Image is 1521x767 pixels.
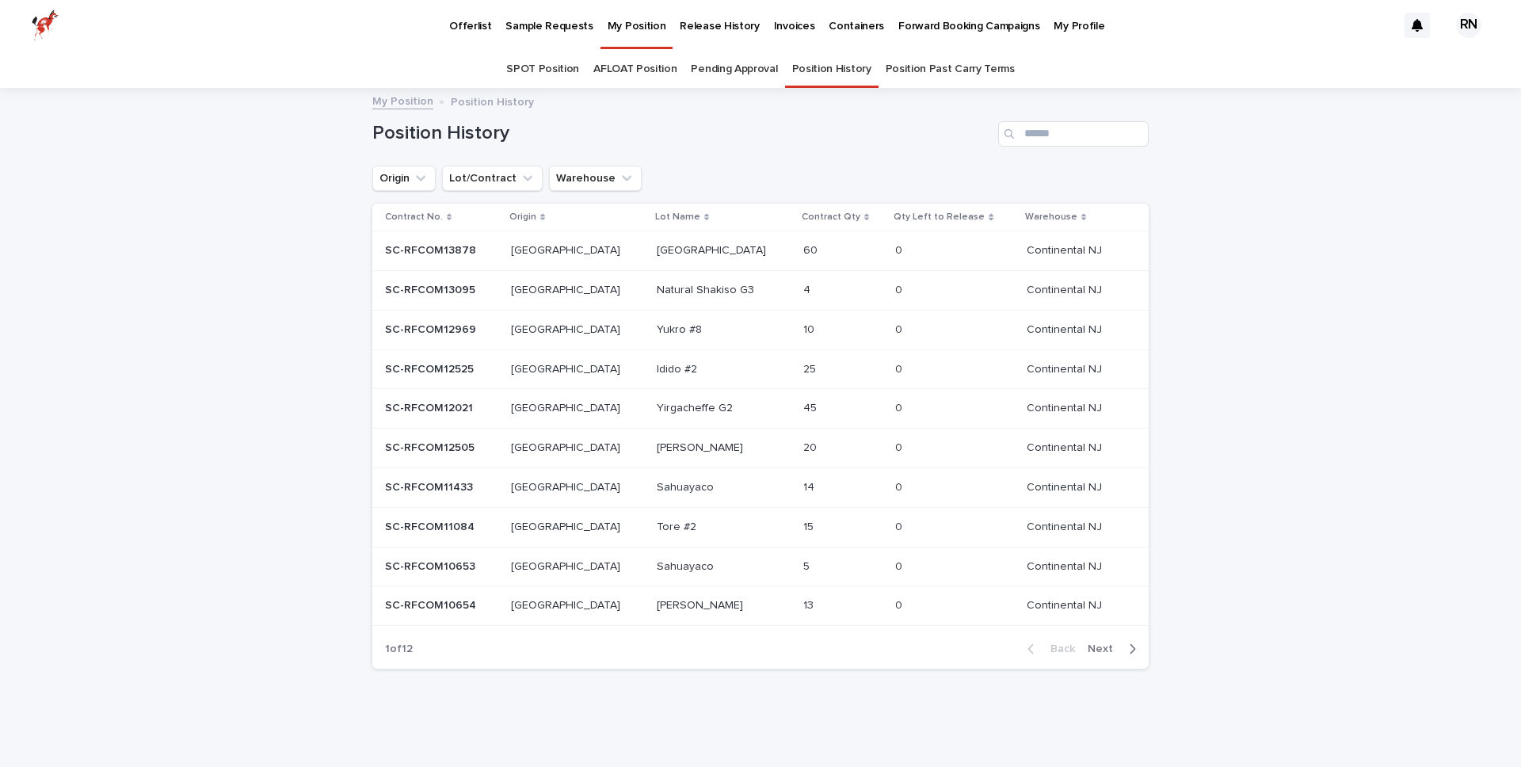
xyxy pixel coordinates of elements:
img: zttTXibQQrCfv9chImQE [32,10,59,41]
p: Continental NJ [1027,320,1105,337]
p: Continental NJ [1027,557,1105,574]
p: 1 of 12 [372,630,425,669]
tr: SC-RFCOM12505SC-RFCOM12505 [GEOGRAPHIC_DATA][GEOGRAPHIC_DATA] [PERSON_NAME][PERSON_NAME] 2020 00 ... [372,429,1149,468]
p: 25 [803,360,819,376]
p: Tore #2 [657,517,700,534]
p: [GEOGRAPHIC_DATA] [511,596,623,612]
p: Yirgacheffe G2 [657,399,736,415]
p: [GEOGRAPHIC_DATA] [511,280,623,297]
p: SC-RFCOM12021 [385,399,476,415]
p: 0 [895,320,905,337]
p: SC-RFCOM13095 [385,280,478,297]
p: SC-RFCOM11084 [385,517,478,534]
p: SC-RFCOM13878 [385,241,479,258]
tr: SC-RFCOM12525SC-RFCOM12525 [GEOGRAPHIC_DATA][GEOGRAPHIC_DATA] Idido #2Idido #2 2525 00 Continenta... [372,349,1149,389]
p: SC-RFCOM12505 [385,438,478,455]
p: Contract No. [385,208,443,226]
p: Continental NJ [1027,596,1105,612]
p: SC-RFCOM12969 [385,320,479,337]
p: 5 [803,557,813,574]
p: Sahuayaco [657,557,717,574]
p: 0 [895,399,905,415]
p: Idido #2 [657,360,700,376]
p: SC-RFCOM12525 [385,360,477,376]
button: Back [1015,642,1081,656]
p: Contract Qty [802,208,860,226]
tr: SC-RFCOM13095SC-RFCOM13095 [GEOGRAPHIC_DATA][GEOGRAPHIC_DATA] Natural Shakiso G3Natural Shakiso G... [372,270,1149,310]
p: [GEOGRAPHIC_DATA] [511,517,623,534]
p: SC-RFCOM10653 [385,557,478,574]
a: Position Past Carry Terms [886,51,1015,88]
p: 0 [895,517,905,534]
p: [GEOGRAPHIC_DATA] [657,241,769,258]
tr: SC-RFCOM11433SC-RFCOM11433 [GEOGRAPHIC_DATA][GEOGRAPHIC_DATA] SahuayacoSahuayaco 1414 00 Continen... [372,467,1149,507]
p: 60 [803,241,821,258]
a: My Position [372,91,433,109]
p: Origin [509,208,536,226]
tr: SC-RFCOM11084SC-RFCOM11084 [GEOGRAPHIC_DATA][GEOGRAPHIC_DATA] Tore #2Tore #2 1515 00 Continental ... [372,507,1149,547]
p: Warehouse [1025,208,1077,226]
tr: SC-RFCOM12969SC-RFCOM12969 [GEOGRAPHIC_DATA][GEOGRAPHIC_DATA] Yukro #8Yukro #8 1010 00 Continenta... [372,310,1149,349]
p: 0 [895,596,905,612]
p: 15 [803,517,817,534]
tr: SC-RFCOM10653SC-RFCOM10653 [GEOGRAPHIC_DATA][GEOGRAPHIC_DATA] SahuayacoSahuayaco 55 00 Continenta... [372,547,1149,586]
p: 0 [895,241,905,258]
p: SC-RFCOM10654 [385,596,479,612]
p: Qty Left to Release [894,208,985,226]
p: Natural Shakiso G3 [657,280,757,297]
p: Continental NJ [1027,360,1105,376]
p: 0 [895,280,905,297]
button: Next [1081,642,1149,656]
p: [GEOGRAPHIC_DATA] [511,557,623,574]
tr: SC-RFCOM12021SC-RFCOM12021 [GEOGRAPHIC_DATA][GEOGRAPHIC_DATA] Yirgacheffe G2Yirgacheffe G2 4545 0... [372,389,1149,429]
p: Continental NJ [1027,478,1105,494]
p: [PERSON_NAME] [657,596,746,612]
button: Lot/Contract [442,166,543,191]
a: Position History [792,51,871,88]
p: 0 [895,360,905,376]
p: Continental NJ [1027,399,1105,415]
p: Yukro #8 [657,320,705,337]
p: Position History [451,92,534,109]
p: SC-RFCOM11433 [385,478,476,494]
p: [GEOGRAPHIC_DATA] [511,438,623,455]
p: [PERSON_NAME] [657,438,746,455]
a: AFLOAT Position [593,51,677,88]
div: RN [1456,13,1481,38]
a: SPOT Position [506,51,579,88]
p: 13 [803,596,817,612]
a: Pending Approval [691,51,777,88]
p: 0 [895,438,905,455]
p: [GEOGRAPHIC_DATA] [511,241,623,258]
p: [GEOGRAPHIC_DATA] [511,478,623,494]
p: 45 [803,399,820,415]
button: Warehouse [549,166,642,191]
p: [GEOGRAPHIC_DATA] [511,399,623,415]
p: Continental NJ [1027,517,1105,534]
p: 0 [895,478,905,494]
h1: Position History [372,122,992,145]
p: Continental NJ [1027,438,1105,455]
p: Continental NJ [1027,280,1105,297]
tr: SC-RFCOM10654SC-RFCOM10654 [GEOGRAPHIC_DATA][GEOGRAPHIC_DATA] [PERSON_NAME][PERSON_NAME] 1313 00 ... [372,586,1149,626]
p: Sahuayaco [657,478,717,494]
span: Next [1088,643,1123,654]
p: [GEOGRAPHIC_DATA] [511,320,623,337]
input: Search [998,121,1149,147]
button: Origin [372,166,436,191]
span: Back [1041,643,1075,654]
p: [GEOGRAPHIC_DATA] [511,360,623,376]
p: 20 [803,438,820,455]
p: 4 [803,280,814,297]
p: 10 [803,320,818,337]
p: Lot Name [655,208,700,226]
p: 14 [803,478,818,494]
p: Continental NJ [1027,241,1105,258]
p: 0 [895,557,905,574]
tr: SC-RFCOM13878SC-RFCOM13878 [GEOGRAPHIC_DATA][GEOGRAPHIC_DATA] [GEOGRAPHIC_DATA][GEOGRAPHIC_DATA] ... [372,231,1149,271]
